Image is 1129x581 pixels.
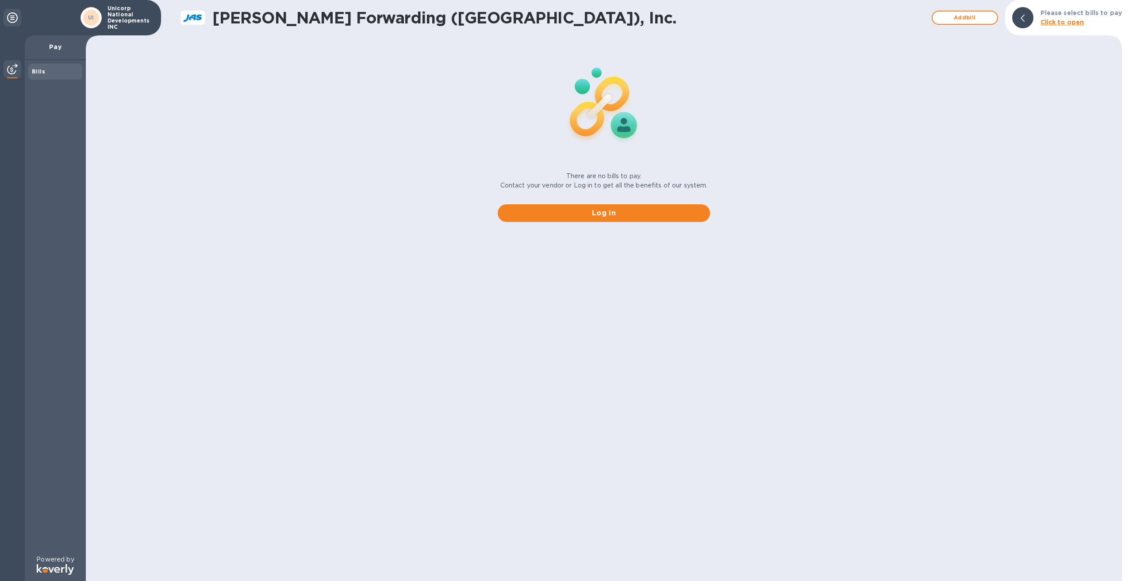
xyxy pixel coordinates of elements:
[940,12,990,23] span: Add bill
[36,555,74,564] p: Powered by
[498,204,710,222] button: Log in
[108,5,152,30] p: Unicorp National Developments INC
[32,42,79,51] p: Pay
[212,8,927,27] h1: [PERSON_NAME] Forwarding ([GEOGRAPHIC_DATA]), Inc.
[932,11,998,25] button: Addbill
[37,564,74,575] img: Logo
[32,68,45,75] b: Bills
[505,208,703,218] span: Log in
[1041,9,1122,16] b: Please select bills to pay
[88,14,94,21] b: UI
[500,172,708,190] p: There are no bills to pay. Contact your vendor or Log in to get all the benefits of our system.
[1041,19,1084,26] b: Click to open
